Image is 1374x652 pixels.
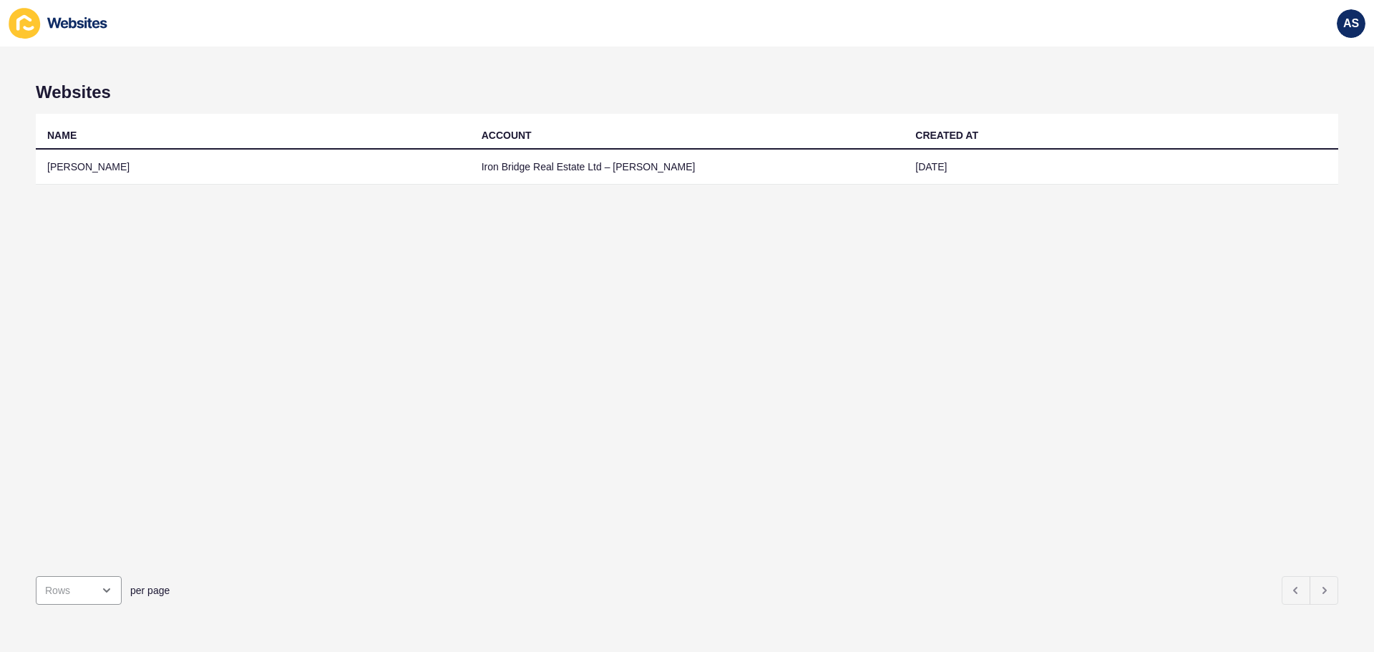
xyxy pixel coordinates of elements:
[904,150,1338,185] td: [DATE]
[36,82,1338,102] h1: Websites
[36,150,470,185] td: [PERSON_NAME]
[1343,16,1359,31] span: AS
[470,150,905,185] td: Iron Bridge Real Estate Ltd – [PERSON_NAME]
[47,128,77,142] div: NAME
[36,576,122,605] div: open menu
[482,128,532,142] div: ACCOUNT
[915,128,978,142] div: CREATED AT
[130,583,170,598] span: per page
